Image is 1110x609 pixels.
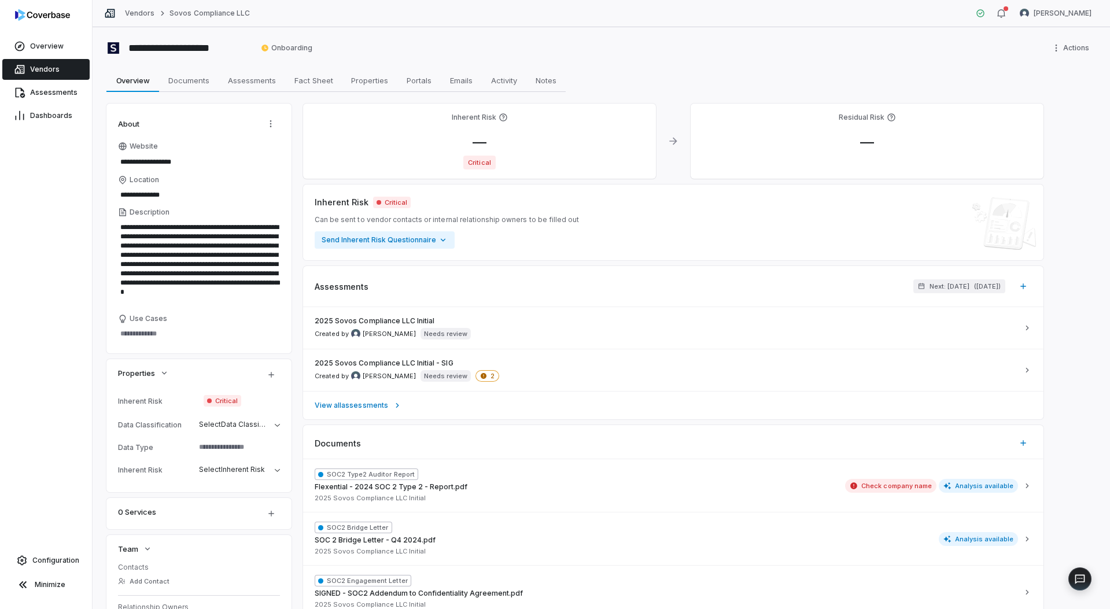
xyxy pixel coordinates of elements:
span: Analysis available [939,479,1019,493]
button: Add Contact [115,571,173,592]
button: Properties [115,363,172,383]
span: [PERSON_NAME] [363,372,416,381]
span: Select Data Classification [199,420,285,429]
h4: Residual Risk [839,113,884,122]
span: Minimize [35,580,65,589]
span: Onboarding [261,43,312,53]
button: More actions [1048,39,1096,57]
button: Next: [DATE]([DATE]) [913,279,1005,293]
span: Properties [118,368,155,378]
a: Sovos Compliance LLC [169,9,250,18]
span: Next: [DATE] [930,282,969,291]
span: Check company name [845,479,936,493]
span: Overview [30,42,64,51]
div: Data Type [118,443,194,452]
img: Gerald Pe avatar [1020,9,1029,18]
button: Gerald Pe avatar[PERSON_NAME] [1013,5,1098,22]
span: 2 [475,370,499,382]
a: Assessments [2,82,90,103]
div: Inherent Risk [118,397,199,405]
span: Website [130,142,158,151]
span: Assessments [223,73,281,88]
span: [PERSON_NAME] [363,330,416,338]
span: About [118,119,139,129]
span: Notes [531,73,561,88]
span: 2025 Sovos Compliance LLC Initial [315,494,426,503]
dt: Contacts [118,563,280,572]
h4: Inherent Risk [452,113,496,122]
span: Emails [445,73,477,88]
span: SOC2 Engagement Letter [315,575,411,586]
span: Fact Sheet [290,73,338,88]
span: SOC2 Type2 Auditor Report [315,468,418,480]
button: SOC2 Bridge LetterSOC 2 Bridge Letter - Q4 2024.pdf2025 Sovos Compliance LLC InitialAnalysis avai... [303,512,1043,565]
button: Send Inherent Risk Questionnaire [315,231,455,249]
span: Description [130,208,169,217]
input: Location [118,187,280,203]
span: Documents [164,73,214,88]
span: ( [DATE] ) [974,282,1001,291]
span: Vendors [30,65,60,74]
span: Flexential - 2024 SOC 2 Type 2 - Report.pdf [315,482,467,492]
div: Data Classification [118,420,194,429]
span: Properties [346,73,393,88]
span: Critical [373,197,411,208]
button: SOC2 Type2 Auditor ReportFlexential - 2024 SOC 2 Type 2 - Report.pdf2025 Sovos Compliance LLC Ini... [303,459,1043,512]
span: Inherent Risk [315,196,368,208]
button: Actions [261,115,280,132]
span: SOC 2 Bridge Letter - Q4 2024.pdf [315,536,436,545]
span: 2025 Sovos Compliance LLC Initial - SIG [315,359,453,368]
span: Configuration [32,556,79,565]
span: SOC2 Bridge Letter [315,522,392,533]
span: Documents [315,437,361,449]
span: Created by [315,329,416,338]
span: Dashboards [30,111,72,120]
img: Gerald Pe avatar [351,371,360,381]
span: 2025 Sovos Compliance LLC Initial [315,316,434,326]
div: Inherent Risk [118,466,194,474]
span: — [463,134,496,150]
textarea: Use Cases [118,326,280,342]
span: Assessments [30,88,78,97]
input: Website [118,154,260,170]
span: 2025 Sovos Compliance LLC Initial [315,600,426,609]
img: Gerald Pe avatar [351,329,360,338]
a: Overview [2,36,90,57]
textarea: Description [118,219,280,309]
span: Can be sent to vendor contacts or internal relationship owners to be filled out [315,215,579,224]
a: View allassessments [303,391,1043,419]
span: — [851,134,883,150]
span: 2025 Sovos Compliance LLC Initial [315,547,426,556]
span: Assessments [315,280,368,293]
span: Critical [463,156,495,169]
a: Dashboards [2,105,90,126]
span: Created by [315,371,416,381]
img: logo-D7KZi-bG.svg [15,9,70,21]
span: [PERSON_NAME] [1034,9,1091,18]
button: Team [115,538,156,559]
p: Needs review [424,329,467,338]
span: Analysis available [939,532,1019,546]
span: View all assessments [315,401,388,410]
span: SIGNED - SOC2 Addendum to Confidentiality Agreement.pdf [315,589,523,598]
a: Vendors [125,9,154,18]
span: Team [118,544,138,554]
a: Vendors [2,59,90,80]
span: Use Cases [130,314,167,323]
p: Needs review [424,371,467,381]
button: Minimize [5,573,87,596]
span: Location [130,175,159,184]
span: Critical [204,395,241,407]
a: Configuration [5,550,87,571]
span: Overview [112,73,154,88]
span: Select Inherent Risk [199,465,265,474]
span: Activity [486,73,522,88]
span: Portals [402,73,436,88]
a: 2025 Sovos Compliance LLC Initial - SIGCreated by Gerald Pe avatar[PERSON_NAME]Needs review2 [303,349,1043,391]
a: 2025 Sovos Compliance LLC InitialCreated by Gerald Pe avatar[PERSON_NAME]Needs review [303,307,1043,349]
